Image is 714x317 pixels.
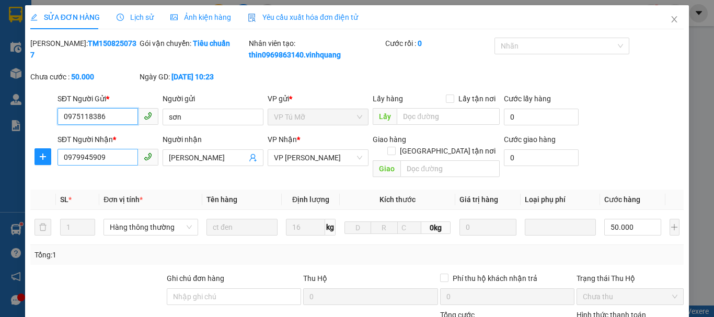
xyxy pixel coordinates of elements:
span: Thu Hộ [303,274,327,283]
div: Gói vận chuyển: [140,38,247,49]
th: Loại phụ phí [521,190,600,210]
button: Close [660,5,689,34]
span: VP Tú Mỡ [274,109,362,125]
span: clock-circle [117,14,124,21]
span: edit [30,14,38,21]
div: Trạng thái Thu Hộ [577,273,684,284]
span: Định lượng [292,195,329,204]
input: 0 [459,219,516,236]
div: Người nhận [163,134,263,145]
label: Cước lấy hàng [504,95,551,103]
b: 50.000 [71,73,94,81]
label: Cước giao hàng [504,135,556,144]
span: [GEOGRAPHIC_DATA] tận nơi [396,145,500,157]
span: Yêu cầu xuất hóa đơn điện tử [248,13,358,21]
span: user-add [249,154,257,162]
b: Tiêu chuẩn [193,39,230,48]
span: Giao hàng [373,135,406,144]
div: Ngày GD: [140,71,247,83]
span: Lấy hàng [373,95,403,103]
span: Cước hàng [604,195,640,204]
span: Ảnh kiện hàng [170,13,231,21]
b: 0 [418,39,422,48]
input: Cước giao hàng [504,149,579,166]
input: VD: Bàn, Ghế [206,219,278,236]
b: [DATE] 10:23 [171,73,214,81]
span: close [670,15,678,24]
input: R [371,221,397,234]
input: D [344,221,371,234]
span: phone [144,152,152,161]
span: Hàng thông thường [110,219,192,235]
span: VP LÊ HỒNG PHONG [274,150,362,166]
button: delete [34,219,51,236]
span: Giá trị hàng [459,195,498,204]
img: icon [248,14,256,22]
div: Tổng: 1 [34,249,277,261]
span: picture [170,14,178,21]
input: Dọc đường [397,108,500,125]
span: Giao [373,160,400,177]
input: C [397,221,421,234]
button: plus [670,219,680,236]
div: Cước rồi : [385,38,492,49]
span: 0kg [421,221,451,234]
span: plus [35,152,51,161]
input: Dọc đường [400,160,500,177]
span: Chưa thu [583,289,677,304]
span: Lịch sử [117,13,154,21]
div: SĐT Người Gửi [57,93,158,104]
span: Đơn vị tính [103,195,143,204]
span: SL [60,195,68,204]
div: SĐT Người Nhận [57,134,158,145]
button: plus [34,148,51,165]
span: Lấy tận nơi [454,93,500,104]
div: VP gửi [268,93,368,104]
input: Ghi chú đơn hàng [167,288,301,305]
span: SỬA ĐƠN HÀNG [30,13,100,21]
span: VP Nhận [268,135,297,144]
div: Chưa cước : [30,71,137,83]
span: phone [144,112,152,120]
input: Cước lấy hàng [504,109,579,125]
span: Kích thước [379,195,416,204]
b: thin0969863140.vinhquang [249,51,341,59]
div: [PERSON_NAME]: [30,38,137,61]
span: Tên hàng [206,195,237,204]
span: kg [325,219,336,236]
div: Nhân viên tạo: [249,38,383,61]
span: Lấy [373,108,397,125]
div: Người gửi [163,93,263,104]
span: Phí thu hộ khách nhận trả [448,273,542,284]
label: Ghi chú đơn hàng [167,274,224,283]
